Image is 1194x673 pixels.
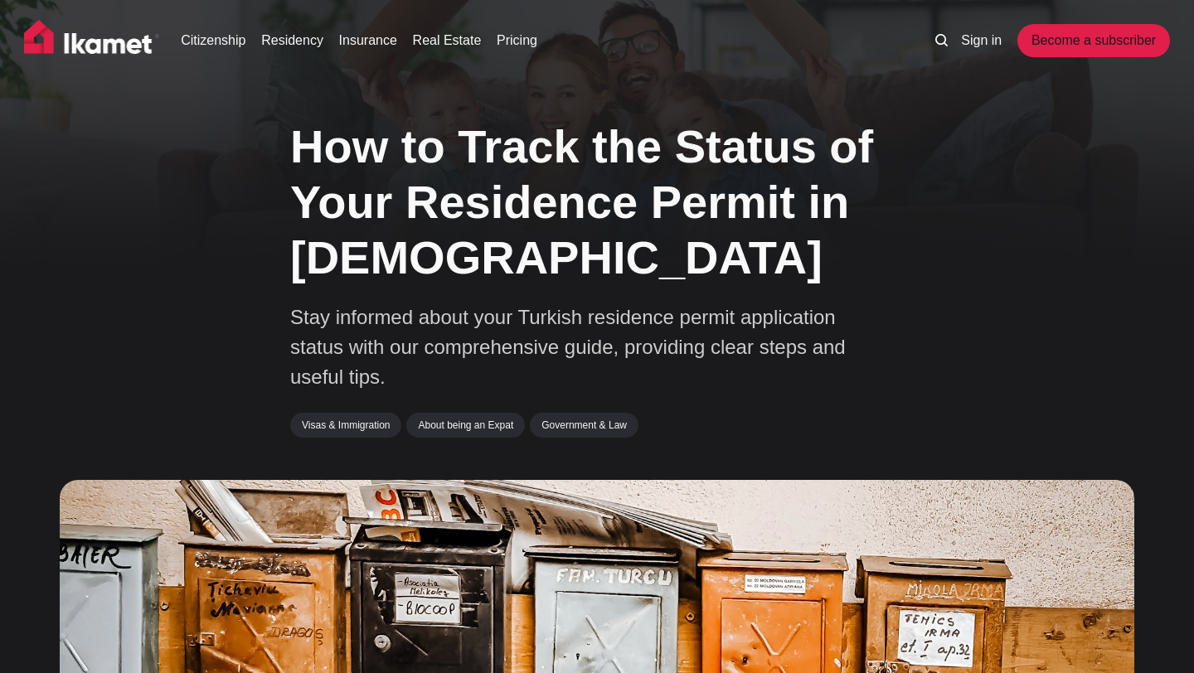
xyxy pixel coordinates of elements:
[290,119,904,286] h1: How to Track the Status of Your Residence Permit in [DEMOGRAPHIC_DATA]
[530,413,638,438] a: Government & Law
[290,303,871,392] p: Stay informed about your Turkish residence permit application status with our comprehensive guide...
[413,31,482,51] a: Real Estate
[497,31,537,51] a: Pricing
[24,20,160,61] img: Ikamet home
[339,31,397,51] a: Insurance
[961,31,1002,51] a: Sign in
[261,31,323,51] a: Residency
[290,413,401,438] a: Visas & Immigration
[181,31,245,51] a: Citizenship
[1017,24,1170,57] a: Become a subscriber
[406,413,525,438] a: About being an Expat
